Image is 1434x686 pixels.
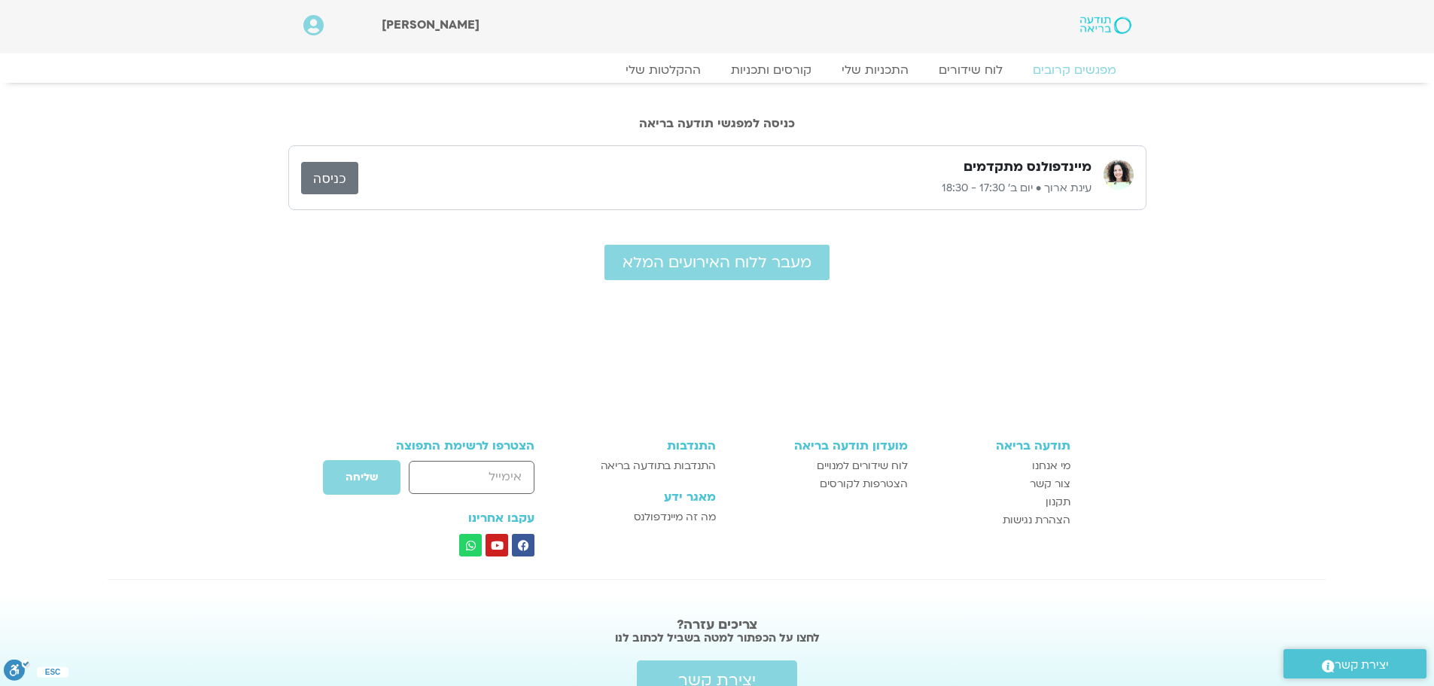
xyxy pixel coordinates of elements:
a: מפגשים קרובים [1018,63,1131,78]
a: תקנון [923,493,1070,511]
span: שליחה [346,471,378,483]
a: לוח שידורים למנויים [731,457,908,475]
p: עינת ארוך • יום ב׳ 17:30 - 18:30 [358,179,1091,197]
input: אימייל [409,461,534,493]
a: התכניות שלי [827,63,924,78]
span: [PERSON_NAME] [382,17,480,33]
button: שליחה [322,459,401,495]
h3: התנדבות [576,439,715,453]
span: מה זה מיינדפולנס [634,508,716,526]
span: צור קשר [1030,475,1070,493]
form: טופס חדש [364,459,535,503]
span: תקנון [1046,493,1070,511]
a: קורסים ותכניות [716,63,827,78]
h3: מיינדפולנס מתקדמים [964,158,1091,176]
a: צור קשר [923,475,1070,493]
a: מי אנחנו [923,457,1070,475]
span: מעבר ללוח האירועים המלא [623,254,811,271]
nav: Menu [303,63,1131,78]
a: מה זה מיינדפולנס [576,508,715,526]
a: הצהרת נגישות [923,511,1070,529]
span: הצטרפות לקורסים [820,475,908,493]
a: לוח שידורים [924,63,1018,78]
h3: מועדון תודעה בריאה [731,439,908,453]
img: עינת ארוך [1104,160,1134,190]
a: כניסה [301,162,358,194]
a: ההקלטות שלי [610,63,716,78]
a: הצטרפות לקורסים [731,475,908,493]
h3: תודעה בריאה [923,439,1070,453]
h3: עקבו אחרינו [364,511,535,525]
h2: צריכים עזרה? [325,617,1109,633]
h3: הצטרפו לרשימת התפוצה [364,439,535,453]
h3: מאגר ידע [576,490,715,504]
a: התנדבות בתודעה בריאה [576,457,715,475]
h2: לחצו על הכפתור למטה בשביל לכתוב לנו [325,630,1109,645]
h2: כניסה למפגשי תודעה בריאה [288,117,1146,130]
a: מעבר ללוח האירועים המלא [604,245,830,280]
span: לוח שידורים למנויים [817,457,908,475]
span: התנדבות בתודעה בריאה [601,457,716,475]
span: יצירת קשר [1335,655,1389,675]
span: הצהרת נגישות [1003,511,1070,529]
a: יצירת קשר [1283,649,1426,678]
span: מי אנחנו [1032,457,1070,475]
